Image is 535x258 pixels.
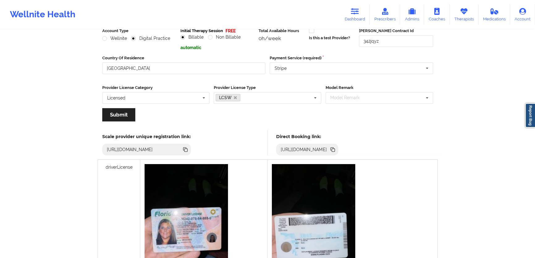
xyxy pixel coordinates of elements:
[276,134,338,139] h5: Direct Booking link:
[104,146,155,153] div: [URL][DOMAIN_NAME]
[309,35,350,41] label: Is this a test Provider?
[259,35,304,41] div: 0h/week
[102,28,176,34] label: Account Type
[214,85,321,91] label: Provider License Type
[478,4,510,25] a: Medications
[225,28,236,34] p: FREE
[107,96,125,100] div: Licensed
[424,4,450,25] a: Coaches
[102,55,266,61] label: Country Of Residence
[329,94,369,101] div: Model Remark
[359,28,433,34] label: [PERSON_NAME] Contract Id
[208,35,241,40] label: Non Billable
[275,66,287,70] div: Stripe
[278,146,329,153] div: [URL][DOMAIN_NAME]
[131,36,170,41] label: Digital Practice
[102,85,210,91] label: Provider License Category
[102,134,191,139] h5: Scale provider unique registration link:
[525,103,535,128] a: Report Bug
[450,4,478,25] a: Therapists
[180,35,204,40] label: Billable
[359,35,433,47] input: Deel Contract Id
[370,4,400,25] a: Prescribers
[270,55,433,61] label: Payment Service (required)
[510,4,535,25] a: Account
[180,44,254,51] p: automatic
[102,108,135,121] button: Submit
[180,28,223,34] label: Initial Therapy Session
[400,4,424,25] a: Admins
[102,36,127,41] label: Wellnite
[259,28,304,34] label: Total Available Hours
[326,85,433,91] label: Model Remark
[340,4,370,25] a: Dashboard
[216,94,240,101] a: LCSW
